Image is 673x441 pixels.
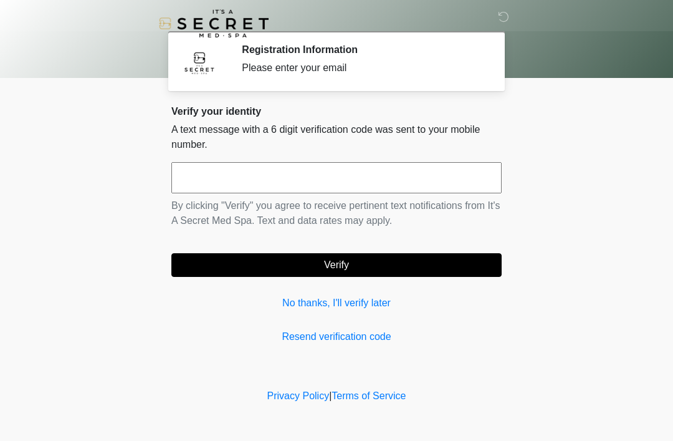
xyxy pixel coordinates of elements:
[329,390,332,401] a: |
[171,296,502,311] a: No thanks, I'll verify later
[171,253,502,277] button: Verify
[332,390,406,401] a: Terms of Service
[171,198,502,228] p: By clicking "Verify" you agree to receive pertinent text notifications from It's A Secret Med Spa...
[159,9,269,37] img: It's A Secret Med Spa Logo
[181,44,218,81] img: Agent Avatar
[171,105,502,117] h2: Verify your identity
[242,44,483,56] h2: Registration Information
[171,329,502,344] a: Resend verification code
[171,122,502,152] p: A text message with a 6 digit verification code was sent to your mobile number.
[267,390,330,401] a: Privacy Policy
[242,61,483,75] div: Please enter your email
